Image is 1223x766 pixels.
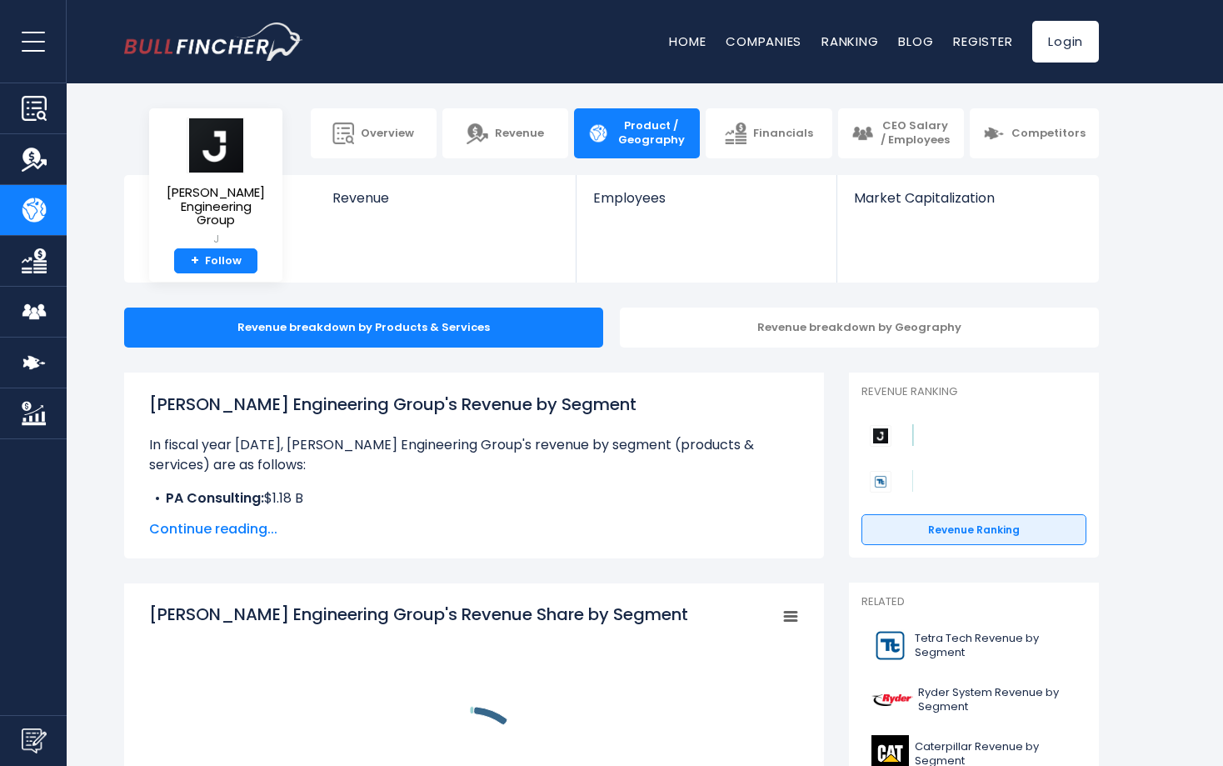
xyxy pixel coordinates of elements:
[162,117,270,248] a: [PERSON_NAME] Engineering Group J
[870,425,891,447] img: Jacobs Engineering Group competitors logo
[311,108,437,158] a: Overview
[162,232,269,247] small: J
[918,686,1076,714] span: Ryder System Revenue by Segment
[1032,21,1099,63] a: Login
[726,33,801,50] a: Companies
[174,248,257,274] a: +Follow
[1011,127,1086,141] span: Competitors
[149,603,688,626] tspan: [PERSON_NAME] Engineering Group's Revenue Share by Segment
[861,677,1086,723] a: Ryder System Revenue by Segment
[149,488,799,508] li: $1.18 B
[970,108,1099,158] a: Competitors
[124,308,603,348] div: Revenue breakdown by Products & Services
[495,127,544,141] span: Revenue
[191,253,199,268] strong: +
[838,108,964,158] a: CEO Salary / Employees
[861,595,1086,609] p: Related
[861,385,1086,399] p: Revenue Ranking
[620,308,1099,348] div: Revenue breakdown by Geography
[577,175,836,234] a: Employees
[149,519,799,539] span: Continue reading...
[166,488,264,508] b: PA Consulting:
[898,33,933,50] a: Blog
[162,186,269,228] span: [PERSON_NAME] Engineering Group
[332,190,560,206] span: Revenue
[361,127,414,141] span: Overview
[871,681,913,718] img: R logo
[149,435,799,475] p: In fiscal year [DATE], [PERSON_NAME] Engineering Group's revenue by segment (products & services)...
[593,190,819,206] span: Employees
[706,108,831,158] a: Financials
[821,33,878,50] a: Ranking
[753,127,813,141] span: Financials
[870,471,891,493] img: Tetra Tech competitors logo
[124,23,303,61] img: bullfincher logo
[149,392,799,417] h1: [PERSON_NAME] Engineering Group's Revenue by Segment
[574,108,700,158] a: Product / Geography
[837,175,1097,234] a: Market Capitalization
[861,514,1086,546] a: Revenue Ranking
[861,623,1086,668] a: Tetra Tech Revenue by Segment
[953,33,1012,50] a: Register
[871,627,910,664] img: TTEK logo
[854,190,1081,206] span: Market Capitalization
[880,119,951,148] span: CEO Salary / Employees
[442,108,568,158] a: Revenue
[616,119,686,148] span: Product / Geography
[915,632,1076,660] span: Tetra Tech Revenue by Segment
[669,33,706,50] a: Home
[124,23,303,61] a: Go to homepage
[316,175,577,234] a: Revenue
